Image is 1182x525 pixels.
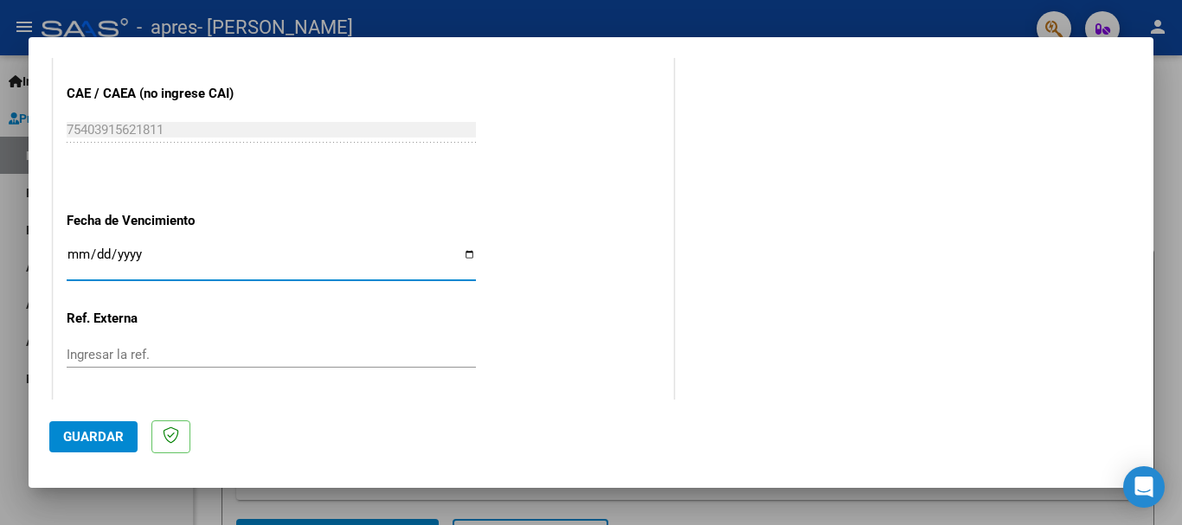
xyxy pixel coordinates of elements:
button: Guardar [49,421,138,452]
div: Open Intercom Messenger [1123,466,1165,508]
p: N° Liquidación [67,397,245,417]
p: Ref. Externa [67,309,245,329]
p: CAE / CAEA (no ingrese CAI) [67,84,245,104]
span: Guardar [63,429,124,445]
p: Fecha de Vencimiento [67,211,245,231]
